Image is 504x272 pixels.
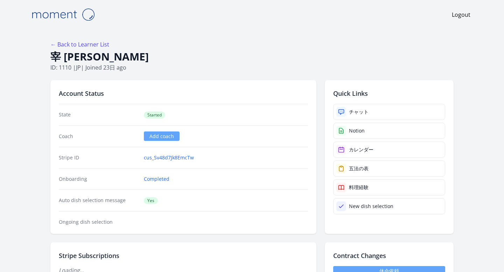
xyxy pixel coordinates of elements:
[59,133,138,140] dt: Coach
[333,123,445,139] a: Notion
[144,131,180,141] a: Add coach
[50,63,454,72] p: ID: 1110 | | Joined 23日 ago
[333,179,445,195] a: 料理経験
[50,41,109,48] a: ← Back to Learner List
[333,160,445,177] a: 五法の表
[349,203,393,210] div: New dish selection
[349,184,369,191] div: 料理経験
[333,198,445,214] a: New dish selection
[144,197,158,204] span: Yes
[349,165,369,172] div: 五法の表
[59,251,308,260] h2: Stripe Subscriptions
[59,154,138,161] dt: Stripe ID
[333,251,445,260] h2: Contract Changes
[59,111,138,119] dt: State
[333,88,445,98] h2: Quick Links
[452,10,470,19] a: Logout
[59,197,138,204] dt: Auto dish selection message
[59,176,138,182] dt: Onboarding
[144,154,194,161] a: cus_Sv48d7Jk8EmcTw
[59,88,308,98] h2: Account Status
[333,104,445,120] a: チャット
[59,219,138,226] dt: Ongoing dish selection
[76,64,81,71] span: jp
[349,127,365,134] div: Notion
[349,146,373,153] div: カレンダー
[50,50,454,63] h1: 宰 [PERSON_NAME]
[333,142,445,158] a: カレンダー
[144,112,165,119] span: Started
[349,108,369,115] div: チャット
[144,176,169,182] a: Completed
[28,6,98,23] img: Moment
